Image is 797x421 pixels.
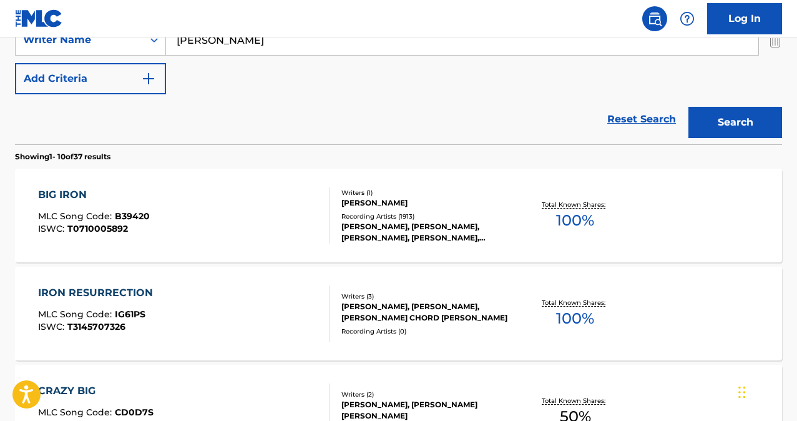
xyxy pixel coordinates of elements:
[341,188,512,197] div: Writers ( 1 )
[341,212,512,221] div: Recording Artists ( 1913 )
[680,11,695,26] img: help
[67,321,125,332] span: T3145707326
[38,187,150,202] div: BIG IRON
[341,197,512,209] div: [PERSON_NAME]
[341,327,512,336] div: Recording Artists ( 0 )
[556,209,594,232] span: 100 %
[642,6,667,31] a: Public Search
[341,301,512,324] div: [PERSON_NAME], [PERSON_NAME], [PERSON_NAME] CHORD [PERSON_NAME]
[556,307,594,330] span: 100 %
[67,223,128,234] span: T0710005892
[675,6,700,31] div: Help
[707,3,782,34] a: Log In
[115,309,145,320] span: IG61PS
[15,63,166,94] button: Add Criteria
[38,384,154,399] div: CRAZY BIG
[15,267,782,360] a: IRON RESURRECTIONMLC Song Code:IG61PSISWC:T3145707326Writers (3)[PERSON_NAME], [PERSON_NAME], [PE...
[141,71,156,86] img: 9d2ae6d4665cec9f34b9.svg
[38,210,115,222] span: MLC Song Code :
[738,374,746,411] div: Drag
[341,292,512,301] div: Writers ( 3 )
[768,24,782,56] img: Delete Criterion
[38,321,67,332] span: ISWC :
[341,390,512,399] div: Writers ( 2 )
[38,407,115,418] span: MLC Song Code :
[115,210,150,222] span: B39420
[688,107,782,138] button: Search
[341,221,512,244] div: [PERSON_NAME], [PERSON_NAME], [PERSON_NAME], [PERSON_NAME], [PERSON_NAME]
[15,151,110,162] p: Showing 1 - 10 of 37 results
[542,200,609,209] p: Total Known Shares:
[735,361,797,421] iframe: Chat Widget
[38,309,115,320] span: MLC Song Code :
[15,9,63,27] img: MLC Logo
[38,285,159,300] div: IRON RESURRECTION
[23,32,135,47] div: Writer Name
[115,407,154,418] span: CD0D7S
[15,169,782,262] a: BIG IRONMLC Song Code:B39420ISWC:T0710005892Writers (1)[PERSON_NAME]Recording Artists (1913)[PERS...
[542,298,609,307] p: Total Known Shares:
[542,396,609,405] p: Total Known Shares:
[647,11,662,26] img: search
[601,106,682,133] a: Reset Search
[38,223,67,234] span: ISWC :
